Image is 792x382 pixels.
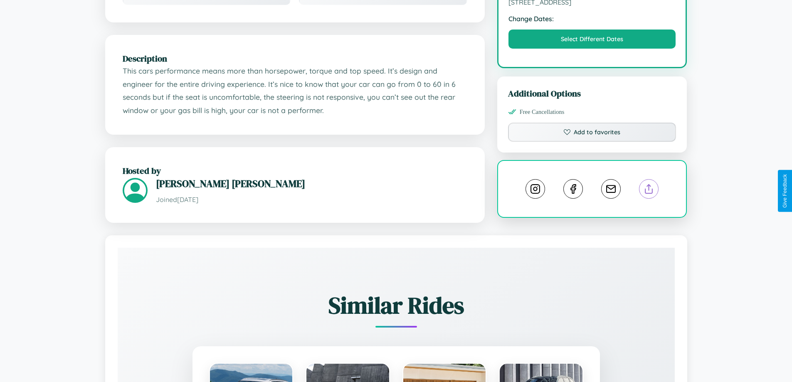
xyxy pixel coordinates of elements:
button: Add to favorites [508,123,676,142]
span: Free Cancellations [520,108,565,116]
h3: Additional Options [508,87,676,99]
h2: Description [123,52,467,64]
strong: Change Dates: [508,15,676,23]
h2: Hosted by [123,165,467,177]
p: Joined [DATE] [156,194,467,206]
p: This cars performance means more than horsepower, torque and top speed. It’s design and engineer ... [123,64,467,117]
h2: Similar Rides [147,289,646,321]
button: Select Different Dates [508,30,676,49]
div: Give Feedback [782,174,788,208]
h3: [PERSON_NAME] [PERSON_NAME] [156,177,467,190]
